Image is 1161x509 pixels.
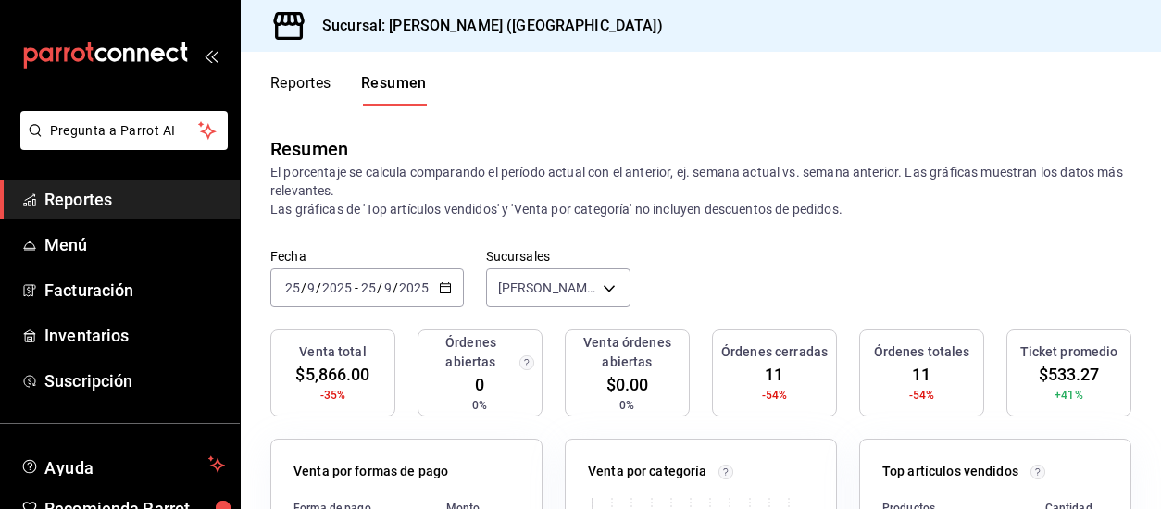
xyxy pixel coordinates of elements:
span: -54% [762,387,788,403]
input: -- [306,280,316,295]
div: navigation tabs [270,74,427,106]
h3: Sucursal: [PERSON_NAME] ([GEOGRAPHIC_DATA]) [307,15,663,37]
input: -- [284,280,301,295]
span: - [355,280,358,295]
span: +41% [1055,387,1083,403]
button: Reportes [270,74,331,106]
h3: Ticket promedio [1020,342,1118,362]
span: [PERSON_NAME] ([GEOGRAPHIC_DATA]) [498,279,596,297]
span: / [301,280,306,295]
h3: Órdenes totales [874,342,970,362]
span: Menú [44,232,225,257]
span: 11 [765,362,783,387]
span: Facturación [44,278,225,303]
h3: Órdenes cerradas [721,342,828,362]
p: Venta por categoría [588,462,707,481]
label: Sucursales [486,250,630,263]
label: Fecha [270,250,464,263]
span: Pregunta a Parrot AI [50,121,199,141]
span: / [393,280,398,295]
span: $5,866.00 [295,362,369,387]
button: Resumen [361,74,427,106]
h3: Órdenes abiertas [426,333,516,372]
span: Inventarios [44,323,225,348]
span: 0% [619,397,634,414]
span: 0% [472,397,487,414]
div: Resumen [270,135,348,163]
h3: Venta órdenes abiertas [573,333,681,372]
p: Venta por formas de pago [293,462,448,481]
span: Ayuda [44,453,201,476]
span: $533.27 [1039,362,1100,387]
span: -35% [320,387,346,403]
input: ---- [321,280,353,295]
p: Top artículos vendidos [882,462,1018,481]
h3: Venta total [299,342,366,362]
button: Pregunta a Parrot AI [20,111,228,150]
a: Pregunta a Parrot AI [13,134,228,154]
span: 0 [475,372,484,397]
input: -- [360,280,377,295]
span: Reportes [44,187,225,212]
span: 11 [912,362,930,387]
button: open_drawer_menu [204,48,218,63]
span: / [377,280,382,295]
span: $0.00 [606,372,649,397]
p: El porcentaje se calcula comparando el período actual con el anterior, ej. semana actual vs. sema... [270,163,1131,218]
input: -- [383,280,393,295]
span: -54% [909,387,935,403]
span: Suscripción [44,368,225,393]
span: / [316,280,321,295]
input: ---- [398,280,430,295]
